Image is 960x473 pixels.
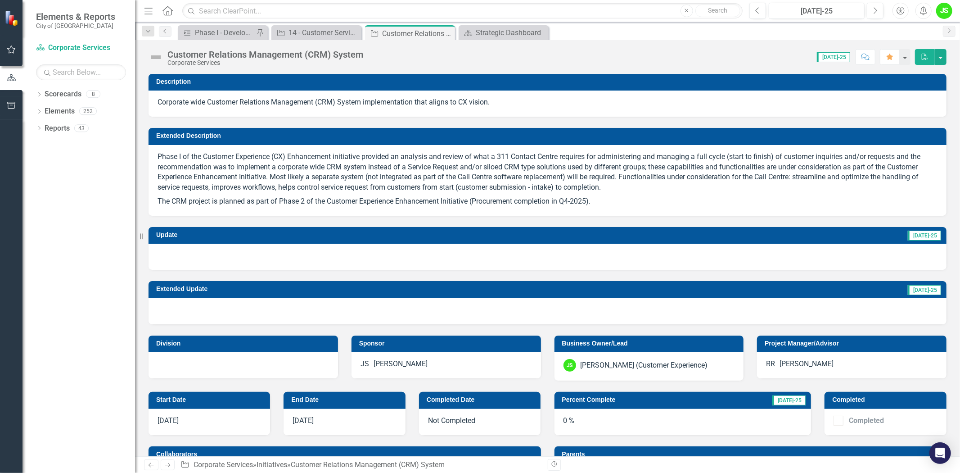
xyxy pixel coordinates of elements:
[158,416,179,425] span: [DATE]
[765,340,942,347] h3: Project Manager/Advisor
[257,460,287,469] a: Initiatives
[936,3,952,19] button: JS
[79,108,97,115] div: 252
[156,451,536,458] h3: Collaborators
[291,460,445,469] div: Customer Relations Management (CRM) System
[36,64,126,80] input: Search Below...
[156,232,458,238] h3: Update
[288,27,359,38] div: 14 - Customer Service Centralization - CRM deployment (311 & multichannel approach)
[766,359,775,369] div: RR
[36,11,115,22] span: Elements & Reports
[817,52,850,62] span: [DATE]-25
[695,5,740,17] button: Search
[832,396,942,403] h3: Completed
[45,123,70,134] a: Reports
[158,195,937,207] p: The CRM project is planned as part of Phase 2 of the Customer Experience Enhancement Initiative (...
[419,409,541,435] div: Not Completed
[291,396,401,403] h3: End Date
[769,3,865,19] button: [DATE]-25
[708,7,727,14] span: Search
[929,442,951,464] div: Open Intercom Messenger
[562,451,942,458] h3: Parents
[182,3,743,19] input: Search ClearPoint...
[908,285,941,295] span: [DATE]-25
[180,27,254,38] a: Phase I - Develop and implement a phone/email processes and procedures for Contact Centre
[158,152,937,195] p: Phase I of the Customer Experience (CX) Enhancement initiative provided an analysis and review of...
[156,396,266,403] h3: Start Date
[36,22,115,29] small: City of [GEOGRAPHIC_DATA]
[461,27,546,38] a: Strategic Dashboard
[359,340,536,347] h3: Sponsor
[382,28,453,39] div: Customer Relations Management (CRM) System
[581,360,708,371] div: [PERSON_NAME] (Customer Experience)
[361,359,369,369] div: JS
[772,396,806,405] span: [DATE]-25
[156,132,942,139] h3: Extended Description
[149,50,163,64] img: Not Defined
[772,6,861,17] div: [DATE]-25
[780,359,834,369] div: [PERSON_NAME]
[36,43,126,53] a: Corporate Services
[562,340,739,347] h3: Business Owner/Lead
[167,50,363,59] div: Customer Relations Management (CRM) System
[562,396,712,403] h3: Percent Complete
[74,124,89,132] div: 43
[180,460,541,470] div: » »
[194,460,253,469] a: Corporate Services
[293,416,314,425] span: [DATE]
[274,27,359,38] a: 14 - Customer Service Centralization - CRM deployment (311 & multichannel approach)
[908,231,941,241] span: [DATE]-25
[156,286,628,292] h3: Extended Update
[45,106,75,117] a: Elements
[563,359,576,372] div: JS
[45,89,81,100] a: Scorecards
[156,340,334,347] h3: Division
[158,98,490,106] span: Corporate wide Customer Relations Management (CRM) System implementation that aligns to CX vision.
[86,91,100,98] div: 8
[554,409,811,435] div: 0 %
[195,27,254,38] div: Phase I - Develop and implement a phone/email processes and procedures for Contact Centre
[476,27,546,38] div: Strategic Dashboard
[5,10,20,26] img: ClearPoint Strategy
[167,59,363,66] div: Corporate Services
[156,78,942,85] h3: Description
[374,359,428,369] div: [PERSON_NAME]
[427,396,536,403] h3: Completed Date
